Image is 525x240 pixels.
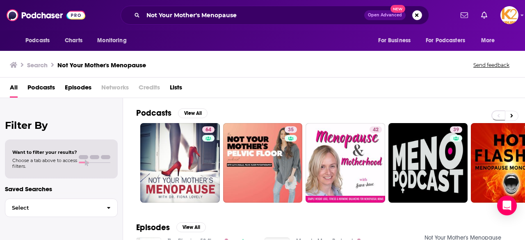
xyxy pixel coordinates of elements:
h3: Not Your Mother's Menopause [57,61,146,69]
button: View All [176,222,206,232]
h2: Filter By [5,119,118,131]
button: Send feedback [471,62,512,69]
button: open menu [372,33,421,48]
input: Search podcasts, credits, & more... [143,9,364,22]
span: Select [5,205,100,210]
a: 39 [388,123,468,203]
img: User Profile [500,6,518,24]
a: All [10,81,18,98]
span: Networks [101,81,129,98]
span: 39 [453,126,459,134]
button: open menu [20,33,60,48]
button: View All [178,108,208,118]
span: 64 [205,126,211,134]
button: Open AdvancedNew [364,10,406,20]
a: Show notifications dropdown [457,8,471,22]
span: Choose a tab above to access filters. [12,158,77,169]
img: Podchaser - Follow, Share and Rate Podcasts [7,7,85,23]
a: 42 [306,123,385,203]
a: Episodes [65,81,91,98]
span: Monitoring [97,35,126,46]
a: 35 [223,123,303,203]
a: Show notifications dropdown [478,8,491,22]
span: More [481,35,495,46]
button: open menu [475,33,505,48]
span: For Business [378,35,411,46]
a: Charts [59,33,87,48]
span: Podcasts [25,35,50,46]
button: Select [5,199,118,217]
button: open menu [91,33,137,48]
span: Logged in as K2Krupp [500,6,518,24]
a: Podcasts [27,81,55,98]
span: New [390,5,405,13]
p: Saved Searches [5,185,118,193]
a: Lists [170,81,182,98]
div: Search podcasts, credits, & more... [121,6,429,25]
h2: Podcasts [136,108,171,118]
div: Open Intercom Messenger [497,196,517,215]
span: Credits [139,81,160,98]
a: EpisodesView All [136,222,206,233]
a: PodcastsView All [136,108,208,118]
h3: Search [27,61,48,69]
span: For Podcasters [426,35,465,46]
h2: Episodes [136,222,170,233]
a: 35 [285,126,297,133]
span: 35 [288,126,294,134]
span: Charts [65,35,82,46]
span: 42 [373,126,379,134]
a: 39 [450,126,462,133]
a: 64 [140,123,220,203]
span: Want to filter your results? [12,149,77,155]
button: Show profile menu [500,6,518,24]
a: 64 [202,126,215,133]
button: open menu [420,33,477,48]
a: 42 [370,126,382,133]
span: Open Advanced [368,13,402,17]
